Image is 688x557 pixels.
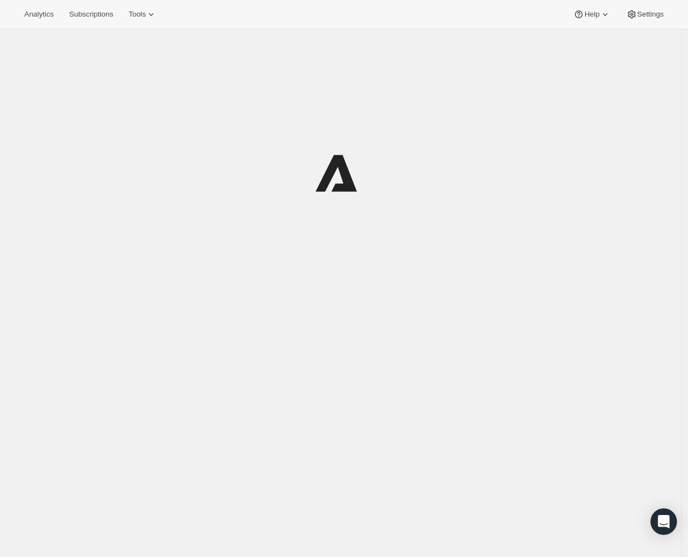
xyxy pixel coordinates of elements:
span: Tools [129,10,146,19]
button: Help [567,7,617,22]
button: Tools [122,7,163,22]
button: Analytics [18,7,60,22]
button: Settings [620,7,670,22]
span: Help [584,10,599,19]
div: Open Intercom Messenger [650,508,677,535]
span: Settings [637,10,664,19]
span: Subscriptions [69,10,113,19]
button: Subscriptions [62,7,120,22]
span: Analytics [24,10,54,19]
